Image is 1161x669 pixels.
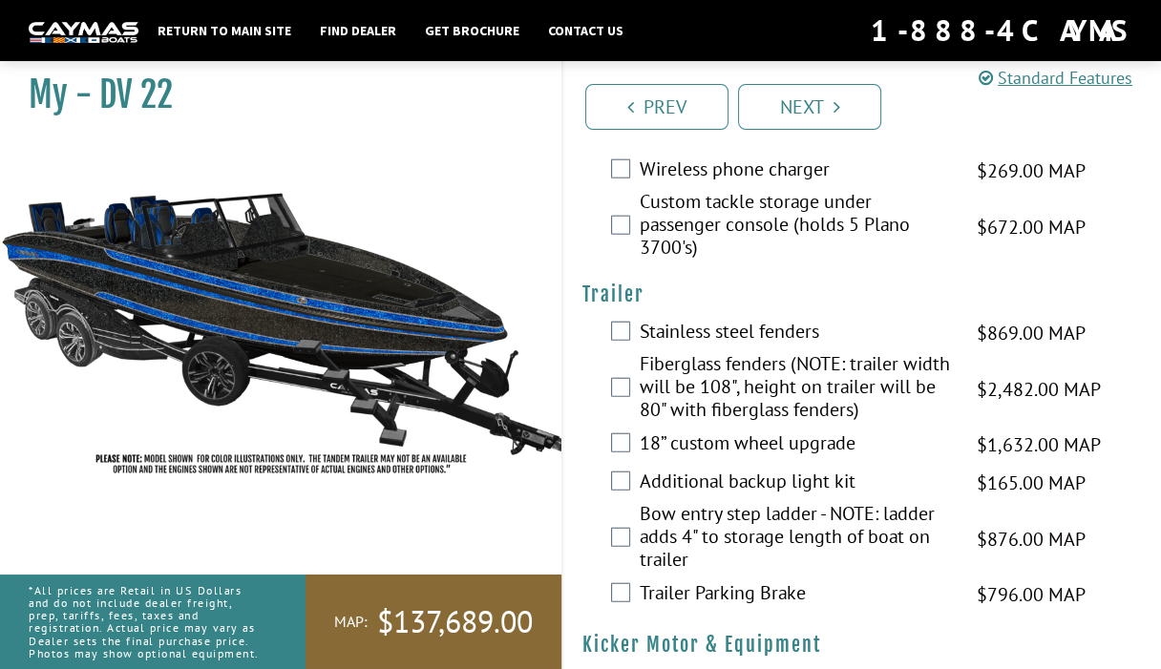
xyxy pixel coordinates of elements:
[976,580,1085,609] span: $796.00 MAP
[640,190,953,263] label: Custom tackle storage under passenger console (holds 5 Plano 3700's)
[640,352,953,426] label: Fiberglass fenders (NOTE: trailer width will be 108", height on trailer will be 80" with fibergla...
[310,18,406,43] a: Find Dealer
[976,319,1085,347] span: $869.00 MAP
[29,73,514,116] h1: My - DV 22
[976,375,1100,404] span: $2,482.00 MAP
[334,612,368,632] span: MAP:
[640,502,953,575] label: Bow entry step ladder - NOTE: ladder adds 4" to storage length of boat on trailer
[976,525,1085,554] span: $876.00 MAP
[640,320,953,347] label: Stainless steel fenders
[979,67,1132,89] a: Standard Features
[582,633,1142,657] h4: Kicker Motor & Equipment
[976,213,1085,241] span: $672.00 MAP
[538,18,633,43] a: Contact Us
[306,575,561,669] a: MAP:$137,689.00
[640,581,953,609] label: Trailer Parking Brake
[738,84,881,130] a: Next
[377,602,533,642] span: $137,689.00
[640,157,953,185] label: Wireless phone charger
[871,10,1132,52] div: 1-888-4CAYMAS
[640,431,953,459] label: 18” custom wheel upgrade
[976,430,1100,459] span: $1,632.00 MAP
[415,18,529,43] a: Get Brochure
[29,575,263,669] p: *All prices are Retail in US Dollars and do not include dealer freight, prep, tariffs, fees, taxe...
[580,81,1161,130] ul: Pagination
[585,84,728,130] a: Prev
[640,470,953,497] label: Additional backup light kit
[976,157,1085,185] span: $269.00 MAP
[582,282,1142,306] h4: Trailer
[148,18,301,43] a: Return to main site
[29,22,138,42] img: white-logo-c9c8dbefe5ff5ceceb0f0178aa75bf4bb51f6bca0971e226c86eb53dfe498488.png
[976,469,1085,497] span: $165.00 MAP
